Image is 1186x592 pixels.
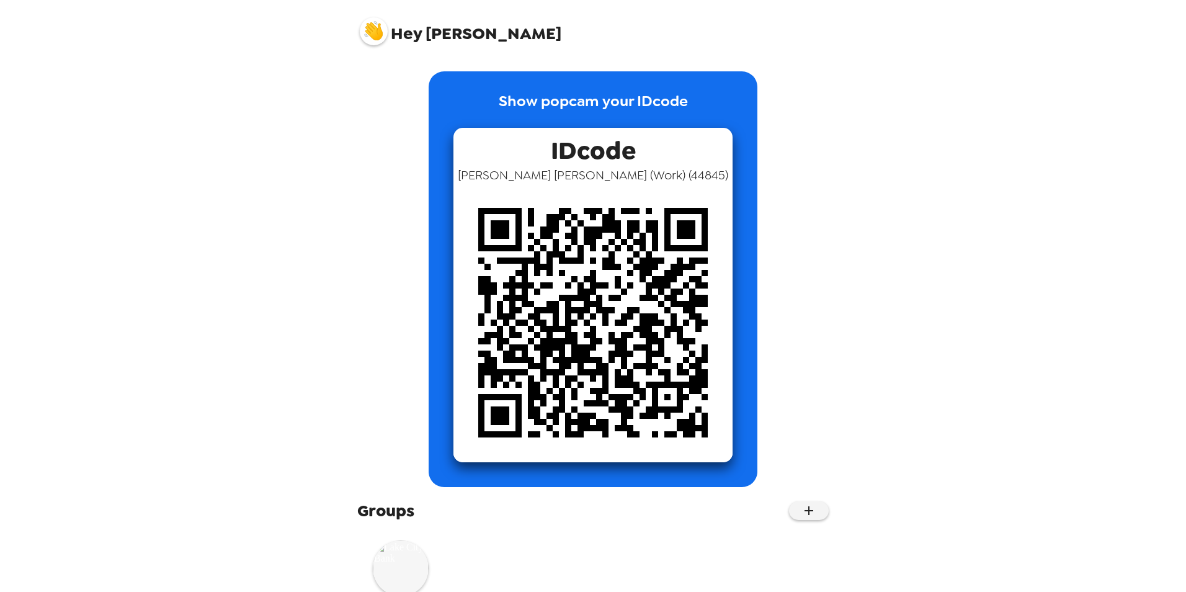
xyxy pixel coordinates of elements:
span: Hey [391,22,422,45]
span: Groups [357,500,414,522]
img: profile pic [360,17,388,45]
p: Show popcam your IDcode [499,90,688,128]
span: IDcode [551,128,636,167]
span: [PERSON_NAME] [360,11,561,42]
span: [PERSON_NAME] [PERSON_NAME] (Work) ( 44845 ) [458,167,728,183]
img: qr code [453,183,733,462]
